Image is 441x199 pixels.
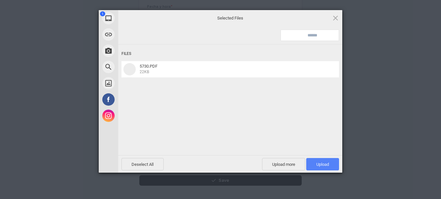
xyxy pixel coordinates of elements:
[99,108,177,124] div: Instagram
[99,75,177,91] div: Unsplash
[165,15,295,21] span: Selected Files
[99,91,177,108] div: Facebook
[262,158,305,170] span: Upload more
[140,64,157,69] span: 5730.PDF
[306,158,339,170] span: Upload
[99,43,177,59] div: Take Photo
[140,70,149,74] span: 22KB
[316,162,329,167] span: Upload
[99,59,177,75] div: Web Search
[138,64,331,74] span: 5730.PDF
[121,48,339,60] div: Files
[121,158,164,170] span: Deselect All
[332,14,339,21] span: Click here or hit ESC to close picker
[100,11,105,16] span: 1
[99,26,177,43] div: Link (URL)
[99,10,177,26] div: My Device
